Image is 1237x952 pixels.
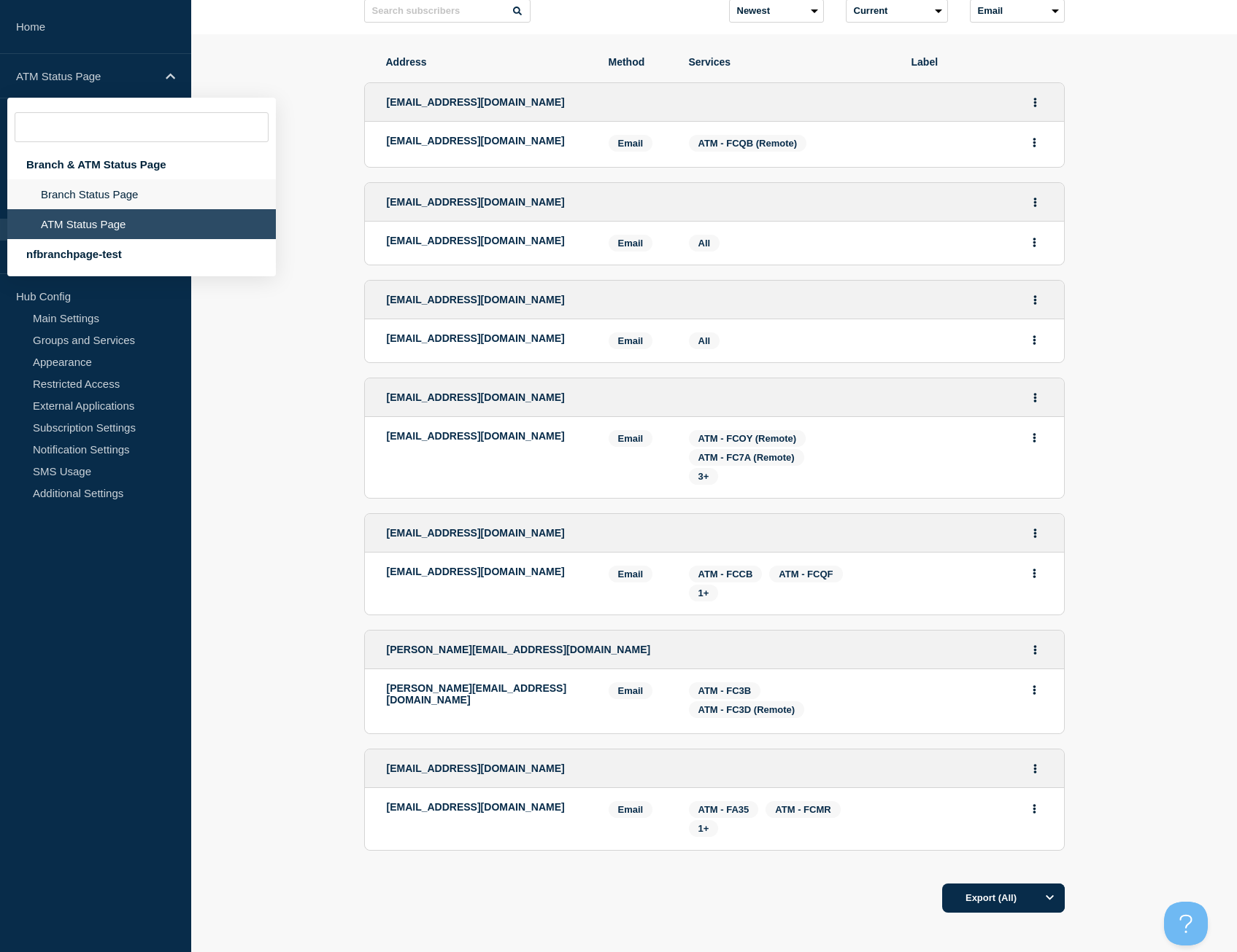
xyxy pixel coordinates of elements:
[698,804,749,815] span: ATM - FA35
[698,704,795,715] span: ATM - FC3D (Remote)
[386,56,587,68] span: Address
[1026,757,1044,780] button: Actions
[609,135,653,152] span: Email
[387,644,651,655] span: [PERSON_NAME][EMAIL_ADDRESS][DOMAIN_NAME]
[609,430,653,447] span: Email
[698,685,752,696] span: ATM - FC3B
[1025,797,1044,820] button: Actions
[1025,562,1044,585] button: Actions
[698,569,753,580] span: ATM - FCCB
[7,209,276,239] li: ATM Status Page
[1025,426,1044,449] button: Actions
[1026,91,1044,114] button: Actions
[942,883,1065,913] button: Export (All)
[698,335,711,346] span: All
[698,433,797,444] span: ATM - FCOY (Remote)
[387,96,565,108] span: [EMAIL_ADDRESS][DOMAIN_NAME]
[609,566,653,582] span: Email
[1025,679,1044,701] button: Actions
[387,235,587,246] p: [EMAIL_ADDRESS][DOMAIN_NAME]
[387,196,565,208] span: [EMAIL_ADDRESS][DOMAIN_NAME]
[698,138,798,149] span: ATM - FCQB (Remote)
[912,56,1043,68] span: Label
[779,569,833,580] span: ATM - FCQF
[16,70,156,82] p: ATM Status Page
[1036,883,1065,913] button: Options
[609,682,653,699] span: Email
[7,149,276,179] div: Branch & ATM Status Page
[387,135,587,147] p: [EMAIL_ADDRESS][DOMAIN_NAME]
[609,801,653,818] span: Email
[7,239,276,269] div: nfbranchpage-test
[689,56,890,68] span: Services
[387,682,587,706] p: [PERSON_NAME][EMAIL_ADDRESS][DOMAIN_NAME]
[387,430,587,442] p: [EMAIL_ADDRESS][DOMAIN_NAME]
[1026,289,1044,311] button: Actions
[609,235,653,251] span: Email
[1026,522,1044,545] button: Actions
[1025,329,1044,351] button: Actions
[1025,231,1044,254] button: Actions
[698,471,709,482] span: 3+
[387,527,565,539] span: [EMAIL_ADDRESS][DOMAIN_NAME]
[609,332,653,349] span: Email
[387,801,587,813] p: [EMAIL_ADDRESS][DOMAIN_NAME]
[387,762,565,774] span: [EMAIL_ADDRESS][DOMAIN_NAME]
[7,179,276,209] li: Branch Status Page
[387,294,565,305] span: [EMAIL_ADDRESS][DOMAIN_NAME]
[1164,902,1208,945] iframe: Help Scout Beacon - Open
[1026,639,1044,661] button: Actions
[387,566,587,577] p: [EMAIL_ADDRESS][DOMAIN_NAME]
[775,804,831,815] span: ATM - FCMR
[698,452,795,463] span: ATM - FC7A (Remote)
[387,391,565,403] span: [EMAIL_ADDRESS][DOMAIN_NAME]
[698,588,709,598] span: 1+
[698,823,709,834] span: 1+
[1026,386,1044,409] button: Actions
[698,238,711,249] span: All
[609,56,667,68] span: Method
[387,332,587,344] p: [EMAIL_ADDRESS][DOMAIN_NAME]
[1025,131,1044,154] button: Actions
[1026,191,1044,214] button: Actions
